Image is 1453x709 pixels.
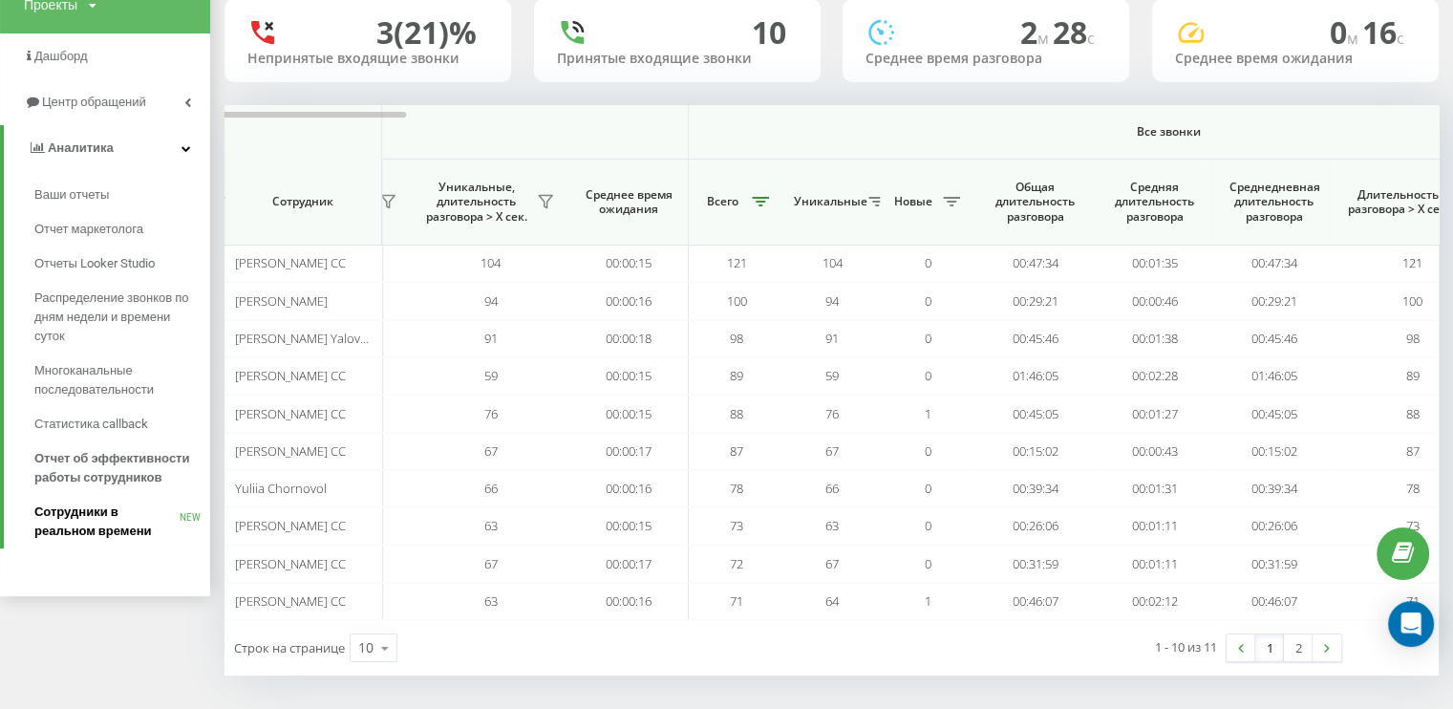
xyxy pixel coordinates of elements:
[975,507,1095,545] td: 00:26:06
[727,292,747,310] span: 100
[1229,180,1319,225] span: Среднедневная длительность разговора
[1095,546,1214,583] td: 00:01:11
[247,51,488,67] div: Непринятые входящие звонки
[1214,546,1334,583] td: 00:31:59
[925,442,931,460] span: 0
[975,320,1095,357] td: 00:45:46
[825,405,839,422] span: 76
[34,415,148,434] span: Статистика callback
[484,555,498,572] span: 67
[1095,507,1214,545] td: 00:01:11
[1343,187,1453,217] span: Длительность разговора > Х сек.
[752,14,786,51] div: 10
[925,592,931,610] span: 1
[1255,634,1284,661] a: 1
[484,292,498,310] span: 94
[235,254,346,271] span: [PERSON_NAME] CC
[569,433,689,470] td: 00:00:17
[1284,634,1313,661] a: 2
[241,194,365,209] span: Сотрудник
[1214,583,1334,620] td: 00:46:07
[1214,282,1334,319] td: 00:29:21
[481,254,501,271] span: 104
[698,194,746,209] span: Всего
[34,495,210,548] a: Сотрудники в реальном времениNEW
[34,185,109,204] span: Ваши отчеты
[569,507,689,545] td: 00:00:15
[584,187,673,217] span: Среднее время ожидания
[235,330,406,347] span: [PERSON_NAME] Yalovenko CC
[975,395,1095,432] td: 00:45:05
[925,555,931,572] span: 0
[1020,11,1053,53] span: 2
[1214,433,1334,470] td: 00:15:02
[235,442,346,460] span: [PERSON_NAME] CC
[484,367,498,384] span: 59
[34,178,210,212] a: Ваши отчеты
[975,282,1095,319] td: 00:29:21
[235,292,328,310] span: [PERSON_NAME]
[34,449,201,487] span: Отчет об эффективности работы сотрудников
[1402,292,1422,310] span: 100
[1095,583,1214,620] td: 00:02:12
[358,638,374,657] div: 10
[823,254,843,271] span: 104
[1330,11,1362,53] span: 0
[484,592,498,610] span: 63
[1214,245,1334,282] td: 00:47:34
[730,405,743,422] span: 88
[1214,470,1334,507] td: 00:39:34
[1406,592,1420,610] span: 71
[1402,254,1422,271] span: 121
[234,639,345,656] span: Строк на странице
[1109,180,1200,225] span: Средняя длительность разговора
[235,367,346,384] span: [PERSON_NAME] CC
[484,405,498,422] span: 76
[4,125,210,171] a: Аналитика
[1095,433,1214,470] td: 00:00:43
[1095,282,1214,319] td: 00:00:46
[1095,320,1214,357] td: 00:01:38
[925,405,931,422] span: 1
[865,51,1106,67] div: Среднее время разговора
[1095,245,1214,282] td: 00:01:35
[235,517,346,534] span: [PERSON_NAME] CC
[235,555,346,572] span: [PERSON_NAME] CC
[975,470,1095,507] td: 00:39:34
[42,95,146,109] span: Центр обращений
[975,433,1095,470] td: 00:15:02
[730,442,743,460] span: 87
[34,289,201,346] span: Распределение звонков по дням недели и времени суток
[1037,28,1053,49] span: м
[34,441,210,495] a: Отчет об эффективности работы сотрудников
[730,592,743,610] span: 71
[34,49,88,63] span: Дашборд
[794,194,863,209] span: Уникальные
[569,583,689,620] td: 00:00:16
[1406,517,1420,534] span: 73
[1087,28,1095,49] span: c
[569,245,689,282] td: 00:00:15
[34,220,143,239] span: Отчет маркетолога
[1214,357,1334,395] td: 01:46:05
[730,330,743,347] span: 98
[235,405,346,422] span: [PERSON_NAME] CC
[825,480,839,497] span: 66
[825,517,839,534] span: 63
[1406,480,1420,497] span: 78
[557,51,798,67] div: Принятые входящие звонки
[569,470,689,507] td: 00:00:16
[730,517,743,534] span: 73
[975,546,1095,583] td: 00:31:59
[825,330,839,347] span: 91
[730,480,743,497] span: 78
[569,395,689,432] td: 00:00:15
[727,254,747,271] span: 121
[376,14,477,51] div: 3 (21)%
[34,281,210,354] a: Распределение звонков по дням недели и времени суток
[34,354,210,407] a: Многоканальные последовательности
[1406,442,1420,460] span: 87
[569,282,689,319] td: 00:00:16
[1406,367,1420,384] span: 89
[484,330,498,347] span: 91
